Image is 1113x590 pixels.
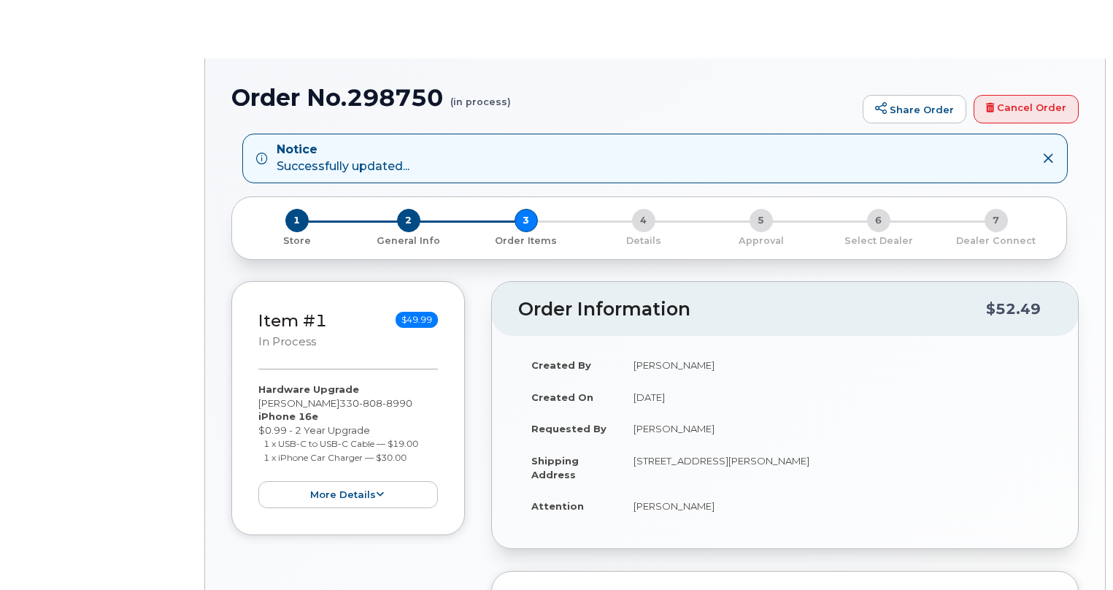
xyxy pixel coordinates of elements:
[382,397,412,409] span: 8990
[244,232,350,248] a: 1 Store
[277,142,409,175] div: Successfully updated...
[863,95,966,124] a: Share Order
[531,359,591,371] strong: Created By
[350,232,467,248] a: 2 General Info
[263,452,407,463] small: 1 x iPhone Car Charger — $30.00
[986,295,1041,323] div: $52.49
[285,209,309,232] span: 1
[258,410,318,422] strong: iPhone 16e
[277,142,409,158] strong: Notice
[263,438,418,449] small: 1 x USB-C to USB-C Cable — $19.00
[620,445,1052,490] td: [STREET_ADDRESS][PERSON_NAME]
[531,455,579,480] strong: Shipping Address
[620,381,1052,413] td: [DATE]
[258,310,327,331] a: Item #1
[258,383,438,508] div: [PERSON_NAME] $0.99 - 2 Year Upgrade
[531,500,584,512] strong: Attention
[531,391,593,403] strong: Created On
[974,95,1079,124] a: Cancel Order
[620,349,1052,381] td: [PERSON_NAME]
[620,490,1052,522] td: [PERSON_NAME]
[339,397,412,409] span: 330
[258,383,359,395] strong: Hardware Upgrade
[359,397,382,409] span: 808
[450,85,511,107] small: (in process)
[397,209,420,232] span: 2
[620,413,1052,445] td: [PERSON_NAME]
[258,481,438,508] button: more details
[355,234,461,248] p: General Info
[531,423,606,434] strong: Requested By
[258,335,316,348] small: in process
[518,299,986,320] h2: Order Information
[250,234,344,248] p: Store
[396,312,438,328] span: $49.99
[231,85,855,110] h1: Order No.298750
